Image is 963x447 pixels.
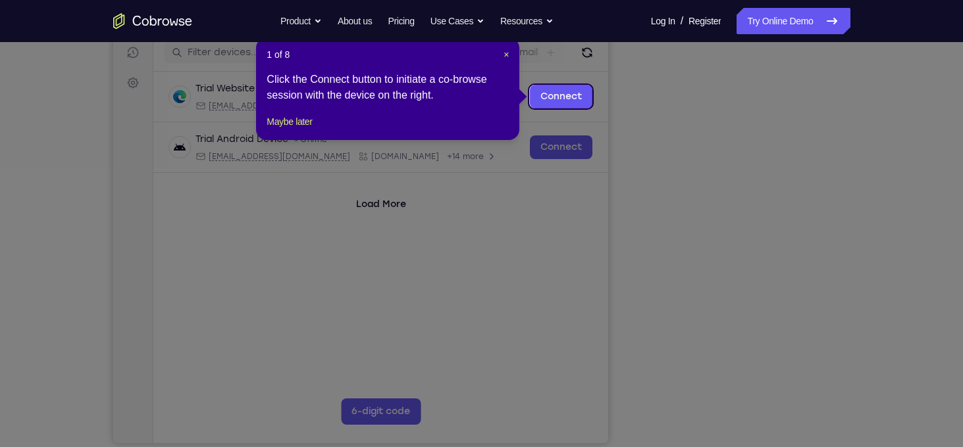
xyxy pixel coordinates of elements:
[417,133,479,156] a: Connect
[245,98,326,108] div: App
[245,149,326,159] div: App
[258,98,326,108] span: Cobrowse demo
[82,130,175,143] div: Trial Android Device
[334,149,371,159] span: +14 more
[504,48,509,61] button: Close Tour
[235,191,301,212] button: Load More
[430,8,484,34] button: Use Cases
[334,98,368,108] span: +11 more
[651,8,675,34] a: Log In
[267,114,312,129] button: Maybe later
[338,8,372,34] a: About us
[113,13,192,29] a: Go to the home page
[417,82,479,106] a: Connect
[82,80,142,93] div: Trial Website
[51,8,122,29] h1: Connect
[8,68,32,92] a: Settings
[737,8,850,34] a: Try Online Demo
[40,69,495,120] div: Open device details
[689,8,721,34] a: Register
[182,135,184,138] div: New devices found.
[388,8,414,34] a: Pricing
[261,43,303,57] label: demo_id
[40,120,495,170] div: Open device details
[147,81,181,91] div: Online
[8,8,32,32] a: Connect
[8,38,32,62] a: Sessions
[258,149,326,159] span: Cobrowse.io
[148,85,151,87] div: New devices found.
[82,98,237,108] div: Email
[681,13,683,29] span: /
[401,43,425,57] label: Email
[500,8,554,34] button: Resources
[280,8,322,34] button: Product
[228,396,307,422] button: 6-digit code
[95,149,237,159] span: android@example.com
[504,49,509,60] span: ×
[267,48,290,61] span: 1 of 8
[267,72,509,103] div: Click the Connect button to initiate a co-browse session with the device on the right.
[82,149,237,159] div: Email
[463,39,484,60] button: Refresh
[180,131,215,142] div: Online
[95,98,237,108] span: web@example.com
[74,43,240,57] input: Filter devices...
